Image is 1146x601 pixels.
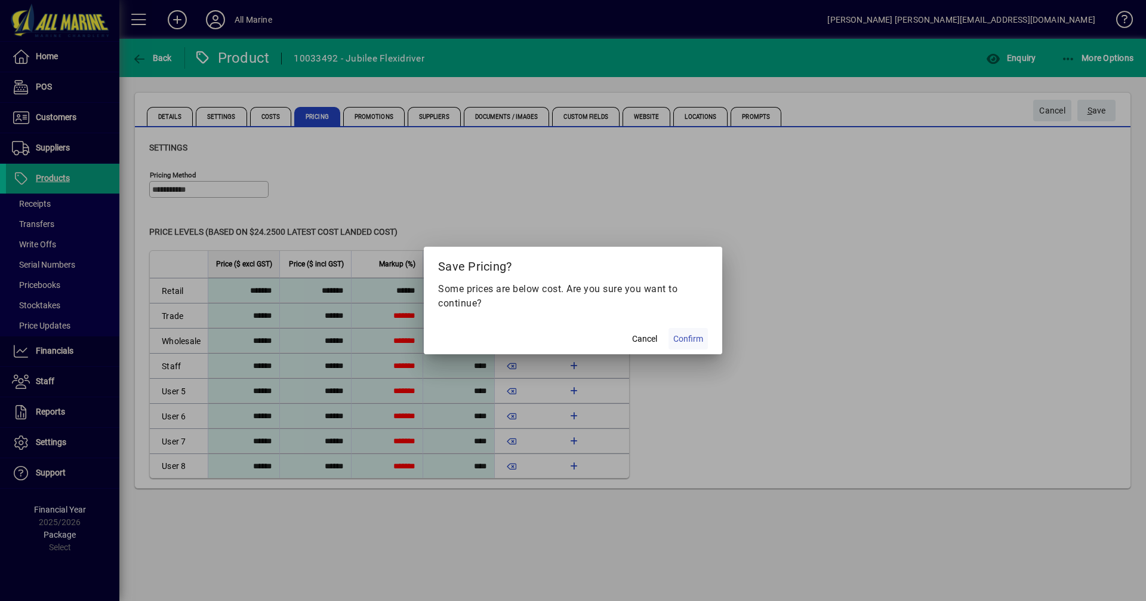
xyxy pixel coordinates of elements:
[673,333,703,345] span: Confirm
[626,328,664,349] button: Cancel
[424,247,722,281] h2: Save Pricing?
[668,328,708,349] button: Confirm
[632,333,657,345] span: Cancel
[438,282,708,311] p: Some prices are below cost. Are you sure you want to continue?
